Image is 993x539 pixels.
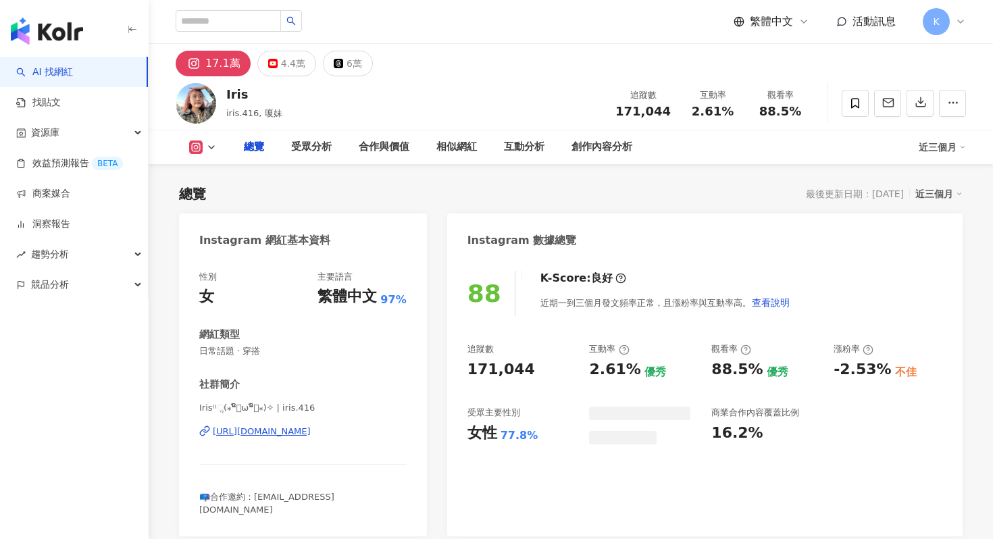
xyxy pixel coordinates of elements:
[711,359,763,380] div: 88.5%
[467,407,520,419] div: 受眾主要性別
[199,402,407,414] span: Iris⁽⁽ૢ(⁎❝ົཽω❝ົཽ⁎)✧ | iris.416
[504,139,544,155] div: 互動分析
[244,139,264,155] div: 總覽
[281,54,305,73] div: 4.4萬
[711,423,763,444] div: 16.2%
[750,14,793,29] span: 繁體中文
[501,428,538,443] div: 77.8%
[179,184,206,203] div: 總覽
[257,51,316,76] button: 4.4萬
[915,185,963,203] div: 近三個月
[589,343,629,355] div: 互動率
[31,239,69,269] span: 趨勢分析
[199,492,334,514] span: 📪合作邀約：[EMAIL_ADDRESS][DOMAIN_NAME]
[571,139,632,155] div: 創作內容分析
[467,423,497,444] div: 女性
[291,139,332,155] div: 受眾分析
[199,286,214,307] div: 女
[615,104,671,118] span: 171,044
[895,365,917,380] div: 不佳
[199,328,240,342] div: 網紅類型
[199,378,240,392] div: 社群簡介
[711,343,751,355] div: 觀看率
[317,271,353,283] div: 主要語言
[644,365,666,380] div: 優秀
[711,407,799,419] div: 商業合作內容覆蓋比例
[380,292,406,307] span: 97%
[16,217,70,231] a: 洞察報告
[31,118,59,148] span: 資源庫
[176,51,251,76] button: 17.1萬
[436,139,477,155] div: 相似網紅
[692,105,734,118] span: 2.61%
[919,136,966,158] div: 近三個月
[467,280,501,307] div: 88
[767,365,788,380] div: 優秀
[16,66,73,79] a: searchAI 找網紅
[199,233,330,248] div: Instagram 網紅基本資料
[16,157,123,170] a: 效益預測報告BETA
[317,286,377,307] div: 繁體中文
[751,289,790,316] button: 查看說明
[467,343,494,355] div: 追蹤數
[323,51,373,76] button: 6萬
[759,105,801,118] span: 88.5%
[687,88,738,102] div: 互動率
[205,54,240,73] div: 17.1萬
[834,343,873,355] div: 漲粉率
[852,15,896,28] span: 活動訊息
[199,271,217,283] div: 性別
[591,271,613,286] div: 良好
[16,187,70,201] a: 商案媒合
[752,297,790,308] span: 查看說明
[467,233,577,248] div: Instagram 數據總覽
[31,269,69,300] span: 競品分析
[286,16,296,26] span: search
[589,359,640,380] div: 2.61%
[213,426,311,438] div: [URL][DOMAIN_NAME]
[16,250,26,259] span: rise
[933,14,939,29] span: K
[834,359,891,380] div: -2.53%
[226,86,282,103] div: Iris
[540,271,626,286] div: K-Score :
[615,88,671,102] div: 追蹤數
[16,96,61,109] a: 找貼文
[467,359,535,380] div: 171,044
[347,54,362,73] div: 6萬
[199,345,407,357] span: 日常話題 · 穿搭
[199,426,407,438] a: [URL][DOMAIN_NAME]
[11,18,83,45] img: logo
[176,83,216,124] img: KOL Avatar
[359,139,409,155] div: 合作與價值
[540,289,790,316] div: 近期一到三個月發文頻率正常，且漲粉率與互動率高。
[806,188,904,199] div: 最後更新日期：[DATE]
[755,88,806,102] div: 觀看率
[226,108,282,118] span: iris.416, 嗄妹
